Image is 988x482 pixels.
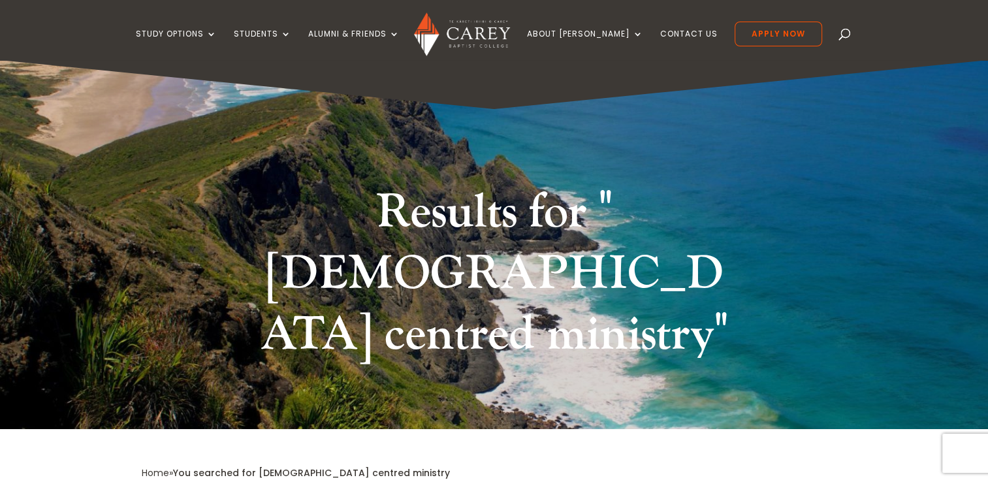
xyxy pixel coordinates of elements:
span: You searched for [DEMOGRAPHIC_DATA] centred ministry [173,466,450,479]
a: Study Options [136,29,217,60]
a: Apply Now [735,22,822,46]
a: Home [142,466,169,479]
h1: Results for "[DEMOGRAPHIC_DATA] centred ministry" [249,182,739,372]
a: Students [234,29,291,60]
img: Carey Baptist College [414,12,510,56]
a: Alumni & Friends [308,29,400,60]
a: Contact Us [660,29,718,60]
span: » [142,466,450,479]
a: About [PERSON_NAME] [527,29,643,60]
